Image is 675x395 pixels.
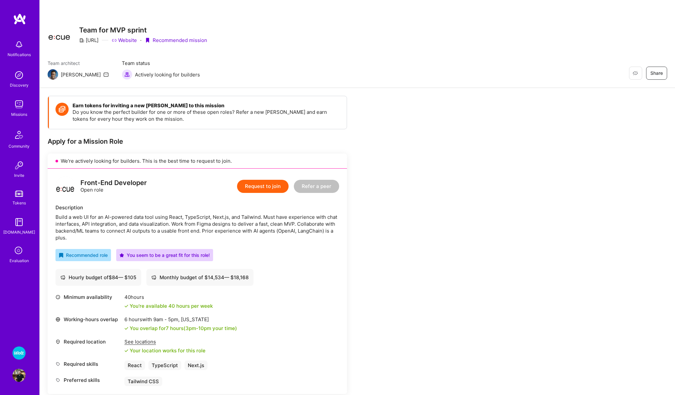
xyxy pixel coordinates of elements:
[55,177,75,196] img: logo
[122,60,200,67] span: Team status
[61,71,101,78] div: [PERSON_NAME]
[9,143,30,150] div: Community
[12,159,26,172] img: Invite
[55,316,121,323] div: Working-hours overlap
[237,180,289,193] button: Request to join
[11,111,27,118] div: Missions
[60,275,65,280] i: icon Cash
[55,377,121,384] div: Preferred skills
[48,26,71,44] img: Company Logo
[15,191,23,197] img: tokens
[79,38,84,43] i: icon CompanyGray
[55,294,121,301] div: Minimum availability
[185,325,211,331] span: 3pm - 10pm
[12,69,26,82] img: discovery
[12,38,26,51] img: bell
[124,304,128,308] i: icon Check
[14,172,24,179] div: Invite
[48,154,347,169] div: We’re actively looking for builders. This is the best time to request to join.
[55,338,121,345] div: Required location
[124,294,213,301] div: 40 hours
[10,82,29,89] div: Discovery
[11,369,27,382] a: User Avatar
[130,325,237,332] div: You overlap for 7 hours ( your time)
[13,13,26,25] img: logo
[79,37,98,44] div: [URL]
[11,346,27,360] a: Wolt - Fintech: Payments Expansion Team
[11,127,27,143] img: Community
[145,37,207,44] div: Recommended mission
[55,362,60,366] i: icon Tag
[48,137,347,146] div: Apply for a Mission Role
[112,37,137,44] a: Website
[12,199,26,206] div: Tokens
[55,339,60,344] i: icon Location
[650,70,663,76] span: Share
[151,274,249,281] div: Monthly budget of $ 14,534 — $ 18,168
[60,274,136,281] div: Hourly budget of $ 84 — $ 105
[73,103,340,109] h4: Earn tokens for inviting a new [PERSON_NAME] to this mission
[55,317,60,322] i: icon World
[124,316,237,323] div: 6 hours with [US_STATE]
[59,252,108,259] div: Recommended role
[140,37,142,44] div: ·
[3,229,35,236] div: [DOMAIN_NAME]
[59,253,63,258] i: icon RecommendedBadge
[12,369,26,382] img: User Avatar
[80,179,147,186] div: Front-End Developer
[124,326,128,330] i: icon Check
[55,103,69,116] img: Token icon
[103,72,109,77] i: icon Mail
[79,26,207,34] h3: Team for MVP sprint
[145,38,150,43] i: icon PurpleRibbon
[294,180,339,193] button: Refer a peer
[13,245,25,257] i: icon SelectionTeam
[124,302,213,309] div: You're available 40 hours per week
[55,378,60,383] i: icon Tag
[151,275,156,280] i: icon Cash
[48,69,58,80] img: Team Architect
[124,361,145,370] div: React
[10,257,29,264] div: Evaluation
[135,71,200,78] span: Actively looking for builders
[55,295,60,300] i: icon Clock
[55,214,339,241] div: Build a web UI for an AI-powered data tool using React, TypeScript, Next.js, and Tailwind. Must h...
[80,179,147,193] div: Open role
[152,316,181,322] span: 9am - 5pm ,
[55,361,121,367] div: Required skills
[122,69,132,80] img: Actively looking for builders
[124,347,206,354] div: Your location works for this role
[120,252,210,259] div: You seem to be a great fit for this role!
[8,51,31,58] div: Notifications
[12,346,26,360] img: Wolt - Fintech: Payments Expansion Team
[124,349,128,353] i: icon Check
[12,98,26,111] img: teamwork
[646,67,667,80] button: Share
[55,204,339,211] div: Description
[12,216,26,229] img: guide book
[148,361,181,370] div: TypeScript
[73,109,340,122] p: Do you know the perfect builder for one or more of these open roles? Refer a new [PERSON_NAME] an...
[124,377,162,386] div: Tailwind CSS
[633,71,638,76] i: icon EyeClosed
[124,338,206,345] div: See locations
[185,361,207,370] div: Next.js
[48,60,109,67] span: Team architect
[120,253,124,258] i: icon PurpleStar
